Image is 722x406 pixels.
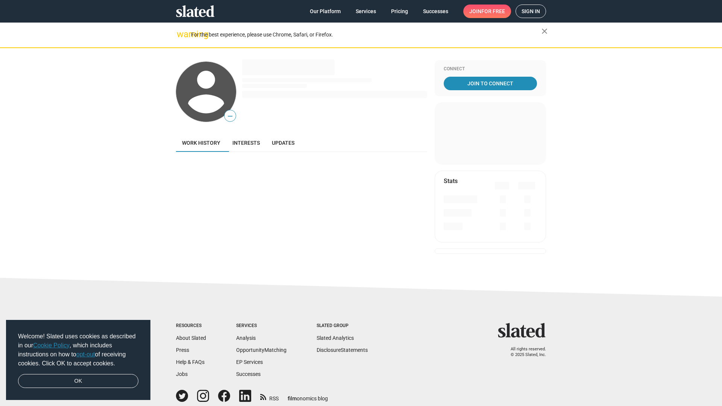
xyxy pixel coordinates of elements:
[191,30,541,40] div: For the best experience, please use Chrome, Safari, or Firefox.
[445,77,535,90] span: Join To Connect
[540,27,549,36] mat-icon: close
[391,5,408,18] span: Pricing
[444,177,458,185] mat-card-title: Stats
[350,5,382,18] a: Services
[317,335,354,341] a: Slated Analytics
[176,347,189,353] a: Press
[417,5,454,18] a: Successes
[224,111,236,121] span: —
[522,5,540,18] span: Sign in
[236,371,261,377] a: Successes
[304,5,347,18] a: Our Platform
[236,323,287,329] div: Services
[18,374,138,388] a: dismiss cookie message
[266,134,300,152] a: Updates
[176,359,205,365] a: Help & FAQs
[288,389,328,402] a: filmonomics blog
[317,347,368,353] a: DisclosureStatements
[469,5,505,18] span: Join
[232,140,260,146] span: Interests
[33,342,70,348] a: Cookie Policy
[76,351,95,358] a: opt-out
[444,77,537,90] a: Join To Connect
[317,323,368,329] div: Slated Group
[463,5,511,18] a: Joinfor free
[6,320,150,400] div: cookieconsent
[260,391,279,402] a: RSS
[444,66,537,72] div: Connect
[236,347,287,353] a: OpportunityMatching
[503,347,546,358] p: All rights reserved. © 2025 Slated, Inc.
[423,5,448,18] span: Successes
[182,140,220,146] span: Work history
[236,359,263,365] a: EP Services
[177,30,186,39] mat-icon: warning
[385,5,414,18] a: Pricing
[288,395,297,401] span: film
[176,323,206,329] div: Resources
[356,5,376,18] span: Services
[310,5,341,18] span: Our Platform
[176,335,206,341] a: About Slated
[18,332,138,368] span: Welcome! Slated uses cookies as described in our , which includes instructions on how to of recei...
[176,371,188,377] a: Jobs
[516,5,546,18] a: Sign in
[272,140,294,146] span: Updates
[226,134,266,152] a: Interests
[481,5,505,18] span: for free
[176,134,226,152] a: Work history
[236,335,256,341] a: Analysis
